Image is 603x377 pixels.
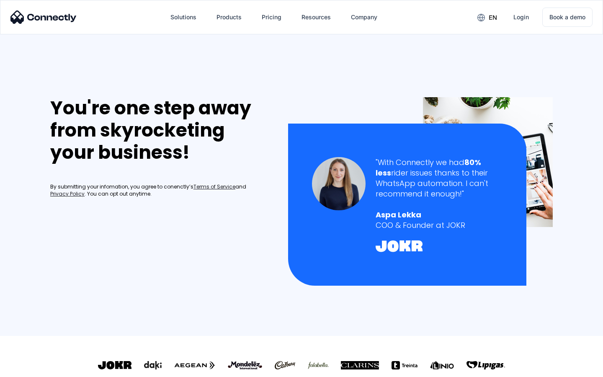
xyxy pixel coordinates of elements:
div: Solutions [170,11,196,23]
div: Pricing [262,11,281,23]
div: Company [351,11,377,23]
a: Terms of Service [193,183,235,191]
div: COO & Founder at JOKR [376,220,502,230]
div: Login [513,11,529,23]
div: By submitting your infomation, you agree to conenctly’s and . You can opt out anytime. [50,183,271,198]
a: Book a demo [542,8,593,27]
div: Products [216,11,242,23]
div: "With Connectly we had rider issues thanks to their WhatsApp automation. I can't recommend it eno... [376,157,502,199]
a: Privacy Policy [50,191,85,198]
strong: Aspa Lekka [376,209,421,220]
div: Resources [301,11,331,23]
img: Connectly Logo [10,10,77,24]
a: Login [507,7,536,27]
strong: 80% less [376,157,481,178]
a: Pricing [255,7,288,27]
div: en [489,12,497,23]
div: You're one step away from skyrocketing your business! [50,97,271,163]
